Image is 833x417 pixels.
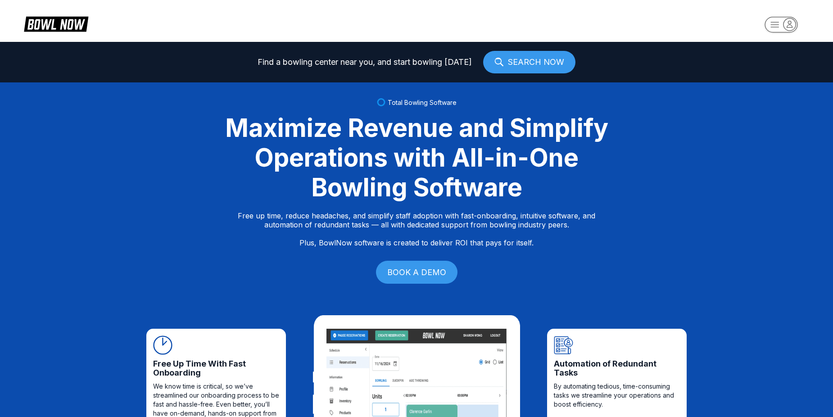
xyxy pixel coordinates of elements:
span: Find a bowling center near you, and start bowling [DATE] [258,58,472,67]
span: Total Bowling Software [388,99,457,106]
span: Automation of Redundant Tasks [554,359,680,377]
a: SEARCH NOW [483,51,575,73]
span: By automating tedious, time-consuming tasks we streamline your operations and boost efficiency. [554,382,680,409]
p: Free up time, reduce headaches, and simplify staff adoption with fast-onboarding, intuitive softw... [238,211,595,247]
div: Maximize Revenue and Simplify Operations with All-in-One Bowling Software [214,113,619,202]
a: BOOK A DEMO [376,261,457,284]
span: Free Up Time With Fast Onboarding [153,359,279,377]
